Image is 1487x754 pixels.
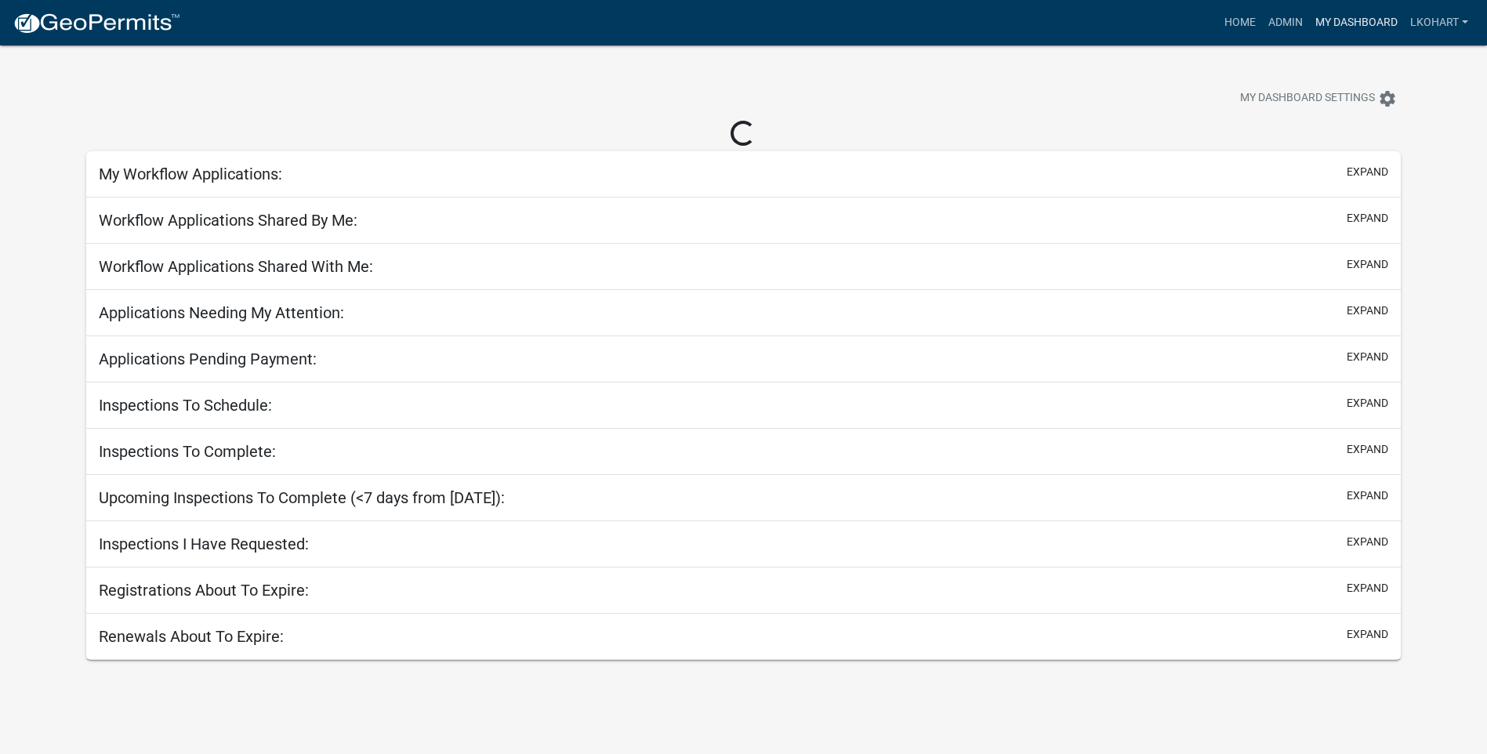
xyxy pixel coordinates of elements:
h5: Upcoming Inspections To Complete (<7 days from [DATE]): [99,488,505,507]
button: expand [1347,256,1388,273]
button: expand [1347,303,1388,319]
button: My Dashboard Settingssettings [1228,83,1409,114]
h5: Workflow Applications Shared With Me: [99,257,373,276]
button: expand [1347,395,1388,411]
a: Home [1218,8,1262,38]
h5: Applications Pending Payment: [99,350,317,368]
h5: Workflow Applications Shared By Me: [99,211,357,230]
h5: Applications Needing My Attention: [99,303,344,322]
button: expand [1347,164,1388,180]
a: My Dashboard [1309,8,1404,38]
h5: Inspections To Schedule: [99,396,272,415]
button: expand [1347,488,1388,504]
button: expand [1347,626,1388,643]
h5: My Workflow Applications: [99,165,282,183]
h5: Inspections To Complete: [99,442,276,461]
a: lkohart [1404,8,1474,38]
button: expand [1347,349,1388,365]
i: settings [1378,89,1397,108]
button: expand [1347,580,1388,596]
span: My Dashboard Settings [1240,89,1375,108]
h5: Registrations About To Expire: [99,581,309,600]
button: expand [1347,441,1388,458]
button: expand [1347,534,1388,550]
h5: Inspections I Have Requested: [99,535,309,553]
h5: Renewals About To Expire: [99,627,284,646]
button: expand [1347,210,1388,227]
a: Admin [1262,8,1309,38]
